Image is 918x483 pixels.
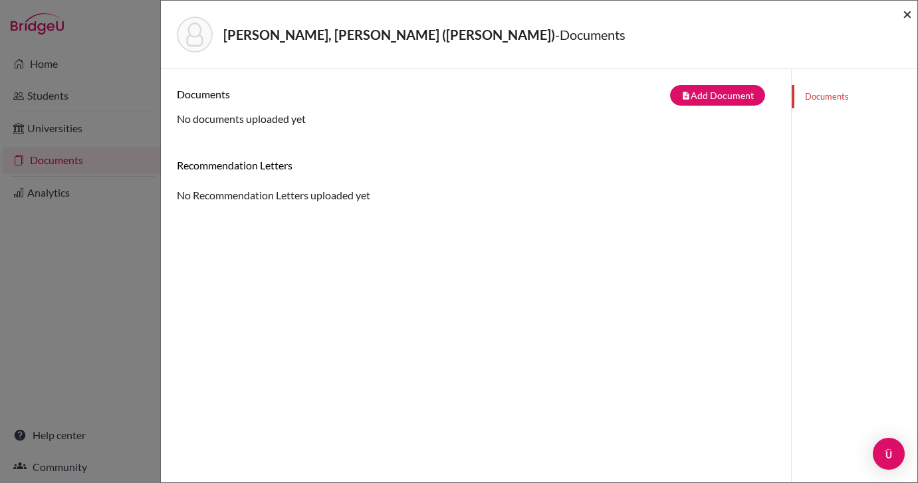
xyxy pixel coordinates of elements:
i: note_add [681,91,691,100]
h6: Recommendation Letters [177,159,775,171]
strong: [PERSON_NAME], [PERSON_NAME] ([PERSON_NAME]) [223,27,555,43]
div: Open Intercom Messenger [873,438,905,470]
span: - Documents [555,27,626,43]
div: No documents uploaded yet [177,85,775,127]
div: No Recommendation Letters uploaded yet [177,159,775,203]
button: note_addAdd Document [670,85,765,106]
span: × [903,4,912,23]
h6: Documents [177,88,476,100]
a: Documents [792,85,917,108]
button: Close [903,6,912,22]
